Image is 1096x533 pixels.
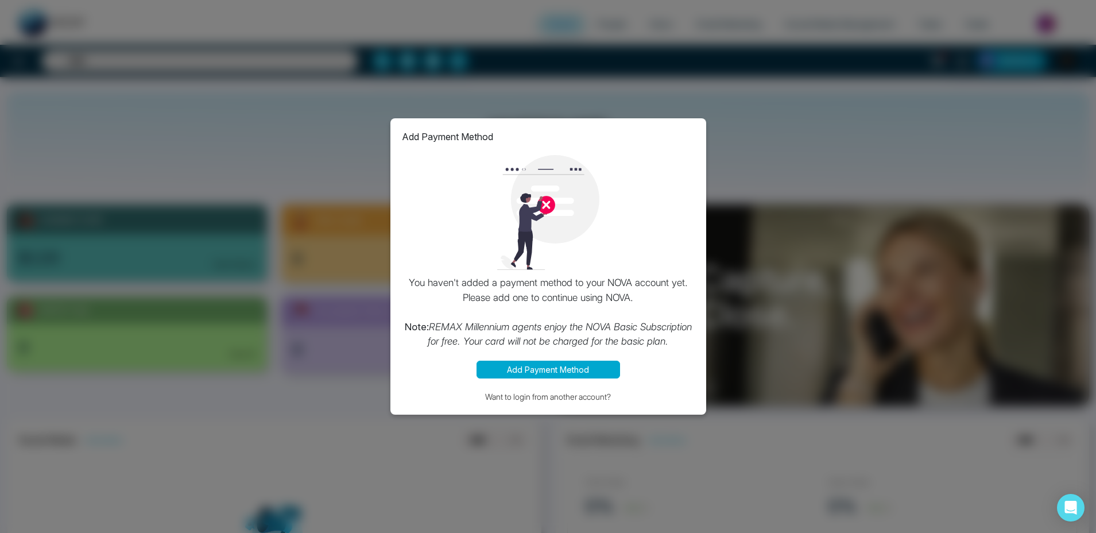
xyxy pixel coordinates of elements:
[428,321,692,347] i: REMAX Millennium agents enjoy the NOVA Basic Subscription for free. Your card will not be charged...
[1057,494,1085,522] div: Open Intercom Messenger
[491,155,606,270] img: loading
[402,390,695,403] button: Want to login from another account?
[405,321,429,333] strong: Note:
[402,276,695,349] p: You haven't added a payment method to your NOVA account yet. Please add one to continue using NOVA.
[402,130,493,144] p: Add Payment Method
[477,361,620,378] button: Add Payment Method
